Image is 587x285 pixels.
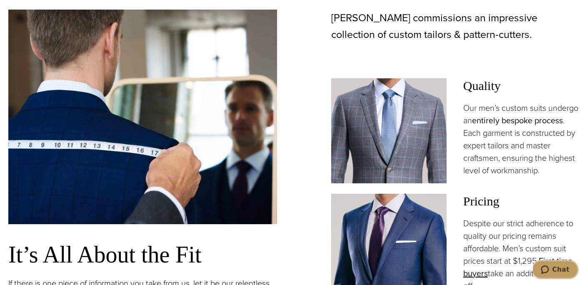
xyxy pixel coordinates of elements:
h3: Pricing [463,194,579,209]
img: Client in Zegna grey windowpane bespoke suit with white shirt and light blue tie. [331,78,447,183]
h3: It’s All About the Fit [8,241,277,269]
h3: Quality [463,78,579,93]
img: Bespoke tailor measuring the shoulder of client wearing a blue bespoke suit. [8,10,277,224]
p: Our men’s custom suits undergo an . Each garment is constructed by expert tailors and master craf... [463,102,579,177]
a: entirely bespoke process [472,114,563,127]
a: First time buyers [463,255,572,280]
p: [PERSON_NAME] commissions an impressive collection of custom tailors & pattern-cutters. [331,10,579,43]
iframe: Opens a widget where you can chat to one of our agents [533,260,579,281]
